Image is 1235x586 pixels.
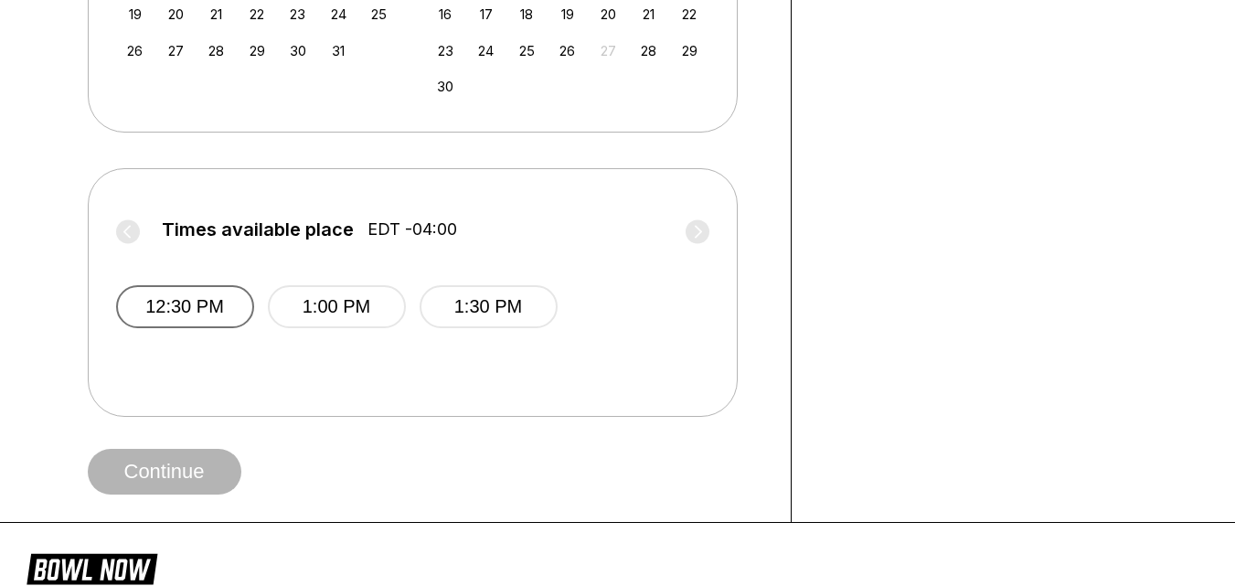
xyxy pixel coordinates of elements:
[596,2,621,27] div: Choose Thursday, November 20th, 2025
[433,38,458,63] div: Choose Sunday, November 23rd, 2025
[122,38,147,63] div: Choose Sunday, October 26th, 2025
[245,38,270,63] div: Choose Wednesday, October 29th, 2025
[367,219,457,240] span: EDT -04:00
[162,219,354,240] span: Times available place
[555,2,580,27] div: Choose Wednesday, November 19th, 2025
[285,38,310,63] div: Choose Thursday, October 30th, 2025
[636,38,661,63] div: Choose Friday, November 28th, 2025
[367,2,391,27] div: Choose Saturday, October 25th, 2025
[515,38,539,63] div: Choose Tuesday, November 25th, 2025
[326,2,351,27] div: Choose Friday, October 24th, 2025
[164,2,188,27] div: Choose Monday, October 20th, 2025
[636,2,661,27] div: Choose Friday, November 21st, 2025
[474,2,498,27] div: Choose Monday, November 17th, 2025
[285,2,310,27] div: Choose Thursday, October 23rd, 2025
[116,285,254,328] button: 12:30 PM
[204,2,229,27] div: Choose Tuesday, October 21st, 2025
[474,38,498,63] div: Choose Monday, November 24th, 2025
[420,285,558,328] button: 1:30 PM
[433,2,458,27] div: Choose Sunday, November 16th, 2025
[596,38,621,63] div: Not available Thursday, November 27th, 2025
[433,74,458,99] div: Choose Sunday, November 30th, 2025
[245,2,270,27] div: Choose Wednesday, October 22nd, 2025
[515,2,539,27] div: Choose Tuesday, November 18th, 2025
[326,38,351,63] div: Choose Friday, October 31st, 2025
[677,2,702,27] div: Choose Saturday, November 22nd, 2025
[204,38,229,63] div: Choose Tuesday, October 28th, 2025
[268,285,406,328] button: 1:00 PM
[555,38,580,63] div: Choose Wednesday, November 26th, 2025
[122,2,147,27] div: Choose Sunday, October 19th, 2025
[164,38,188,63] div: Choose Monday, October 27th, 2025
[677,38,702,63] div: Choose Saturday, November 29th, 2025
